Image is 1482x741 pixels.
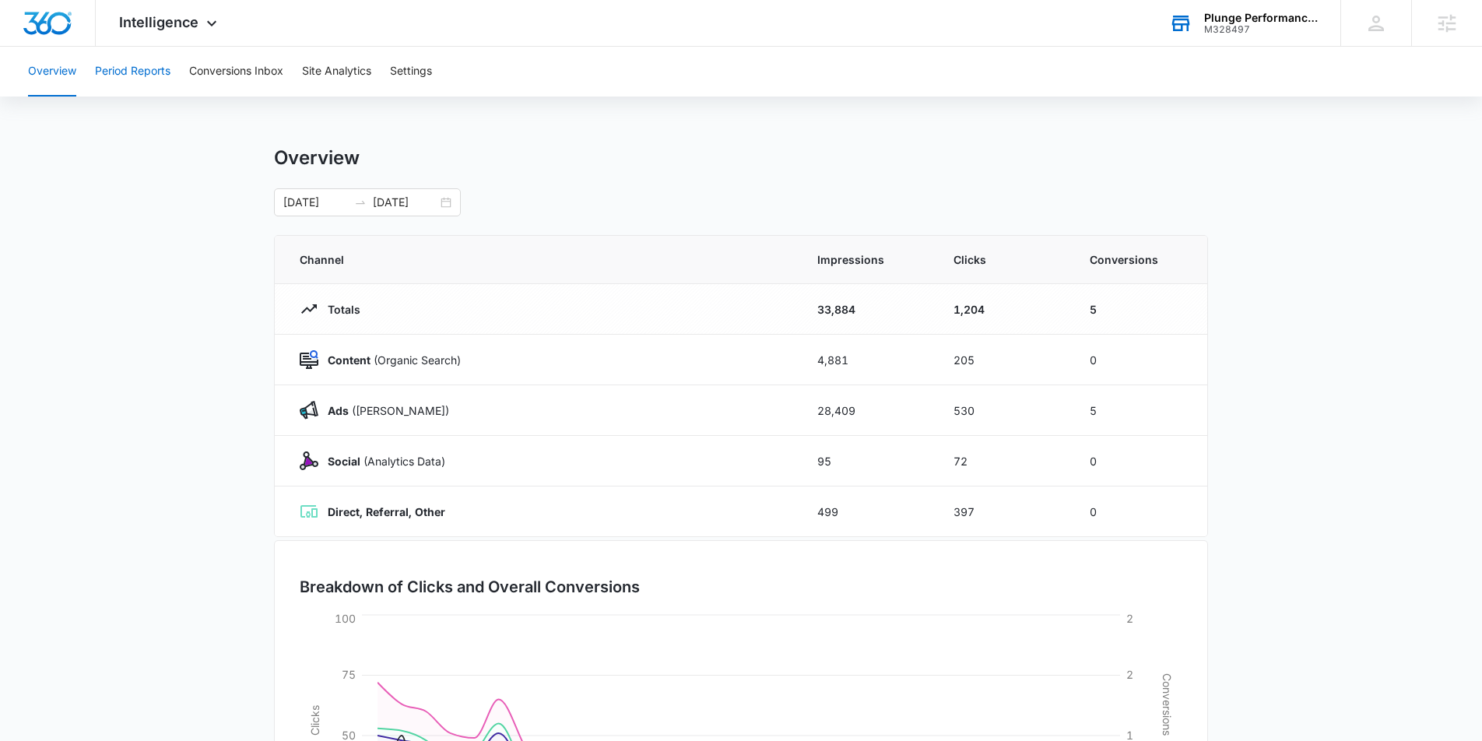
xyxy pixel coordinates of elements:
tspan: 100 [335,612,356,625]
td: 95 [799,436,935,486]
span: to [354,196,367,209]
td: 0 [1071,335,1207,385]
td: 72 [935,436,1071,486]
td: 0 [1071,436,1207,486]
td: 0 [1071,486,1207,537]
p: (Organic Search) [318,352,461,368]
span: Impressions [817,251,916,268]
div: account id [1204,24,1318,35]
button: Overview [28,47,76,97]
button: Settings [390,47,432,97]
p: (Analytics Data) [318,453,445,469]
td: 28,409 [799,385,935,436]
span: Channel [300,251,780,268]
td: 5 [1071,284,1207,335]
td: 4,881 [799,335,935,385]
tspan: Conversions [1161,673,1174,736]
p: ([PERSON_NAME]) [318,402,449,419]
h1: Overview [274,146,360,170]
strong: Social [328,455,360,468]
h3: Breakdown of Clicks and Overall Conversions [300,575,640,599]
img: Content [300,350,318,369]
strong: Content [328,353,370,367]
td: 5 [1071,385,1207,436]
tspan: 75 [342,668,356,681]
tspan: 2 [1126,612,1133,625]
img: Ads [300,401,318,420]
p: Totals [318,301,360,318]
input: End date [373,194,437,211]
td: 397 [935,486,1071,537]
td: 1,204 [935,284,1071,335]
td: 499 [799,486,935,537]
button: Conversions Inbox [189,47,283,97]
tspan: Clicks [308,705,321,736]
strong: Ads [328,404,349,417]
span: Intelligence [119,14,198,30]
button: Site Analytics [302,47,371,97]
span: swap-right [354,196,367,209]
td: 33,884 [799,284,935,335]
input: Start date [283,194,348,211]
td: 205 [935,335,1071,385]
strong: Direct, Referral, Other [328,505,445,518]
div: account name [1204,12,1318,24]
span: Conversions [1090,251,1182,268]
tspan: 2 [1126,668,1133,681]
span: Clicks [953,251,1052,268]
button: Period Reports [95,47,170,97]
td: 530 [935,385,1071,436]
img: Social [300,451,318,470]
